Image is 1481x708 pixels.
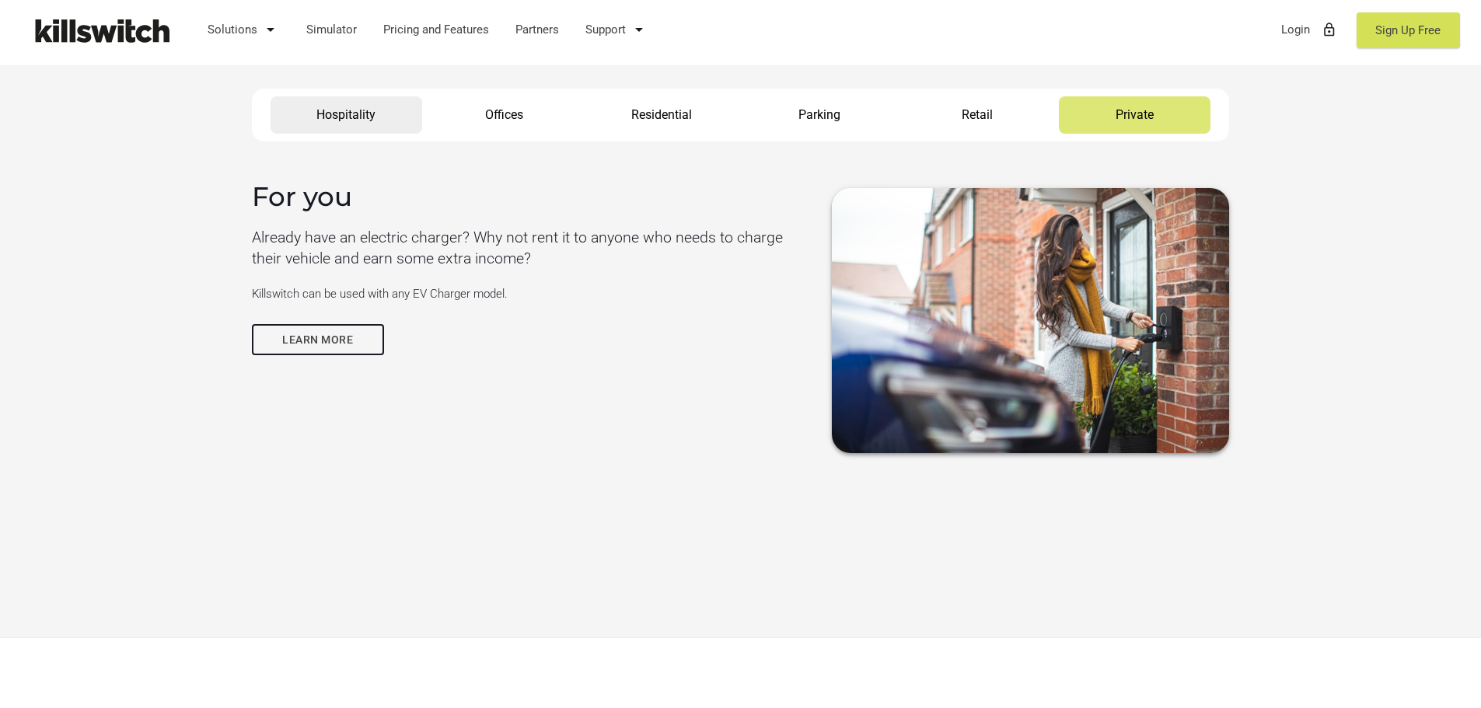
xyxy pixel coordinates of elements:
a: Private [1059,96,1210,134]
i: lock_outline [1322,11,1337,48]
a: Learn more [252,324,384,355]
i: arrow_drop_down [261,11,280,48]
a: Simulator [299,9,365,50]
a: Solutions [201,9,288,50]
p: Killswitch can be used with any EV Charger model. [252,284,815,305]
p: Already have an electric charger? Why not rent it to anyone who needs to charge their vehicle and... [252,227,815,269]
img: Killswitch [23,12,179,50]
a: Offices [428,96,580,134]
a: Support [578,9,656,50]
a: Loginlock_outline [1274,9,1345,50]
a: Residential [586,96,738,134]
i: arrow_drop_down [630,11,648,48]
a: Pricing and Features [376,9,497,50]
a: Retail [901,96,1053,134]
a: Sign Up Free [1357,12,1460,48]
a: Hospitality [271,96,422,134]
a: Parking [744,96,896,134]
a: Partners [508,9,567,50]
img: EV Charging Station at Home [832,188,1229,453]
h4: For you [252,183,815,212]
